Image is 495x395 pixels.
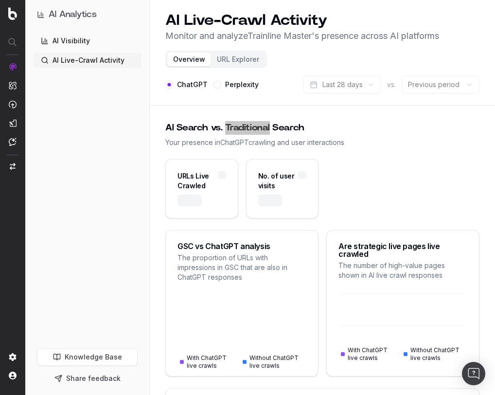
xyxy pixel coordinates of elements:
[9,81,17,90] img: Intelligence
[49,8,97,21] h1: AI Analytics
[404,346,465,362] div: Without ChatGPT live crawls
[258,171,298,191] div: No. of user visits
[9,100,17,108] img: Activation
[180,354,235,370] div: With ChatGPT live crawls
[9,119,17,127] img: Studio
[165,12,439,29] h1: AI Live-Crawl Activity
[9,138,17,146] img: Assist
[165,138,479,147] div: Your presence in ChatGPT crawling and user interactions
[165,121,479,135] div: AI Search vs. Traditional Search
[33,33,141,49] a: AI Visibility
[165,29,439,43] p: Monitor and analyze Trainline Master 's presence across AI platforms
[211,53,265,66] button: URL Explorer
[37,348,138,366] a: Knowledge Base
[8,7,17,20] img: Botify logo
[177,253,306,282] div: The proportion of URLs with impressions in GSC that are also in ChatGPT responses
[37,8,138,21] button: AI Analytics
[9,63,17,71] img: Analytics
[338,242,467,258] div: Are strategic live pages live crawled
[10,163,16,170] img: Switch project
[33,53,141,68] a: AI Live-Crawl Activity
[9,372,17,379] img: My account
[9,353,17,361] img: Setting
[225,81,259,88] label: Perplexity
[37,370,138,387] button: Share feedback
[462,362,485,385] div: Open Intercom Messenger
[387,80,396,90] span: vs.
[341,346,396,362] div: With ChatGPT live crawls
[177,242,306,250] div: GSC vs ChatGPT analysis
[338,261,467,280] div: The number of high-value pages shown in AI live crawl responses
[243,354,304,370] div: Without ChatGPT live crawls
[177,81,208,88] label: ChatGPT
[167,53,211,66] button: Overview
[177,171,218,191] div: URLs Live Crawled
